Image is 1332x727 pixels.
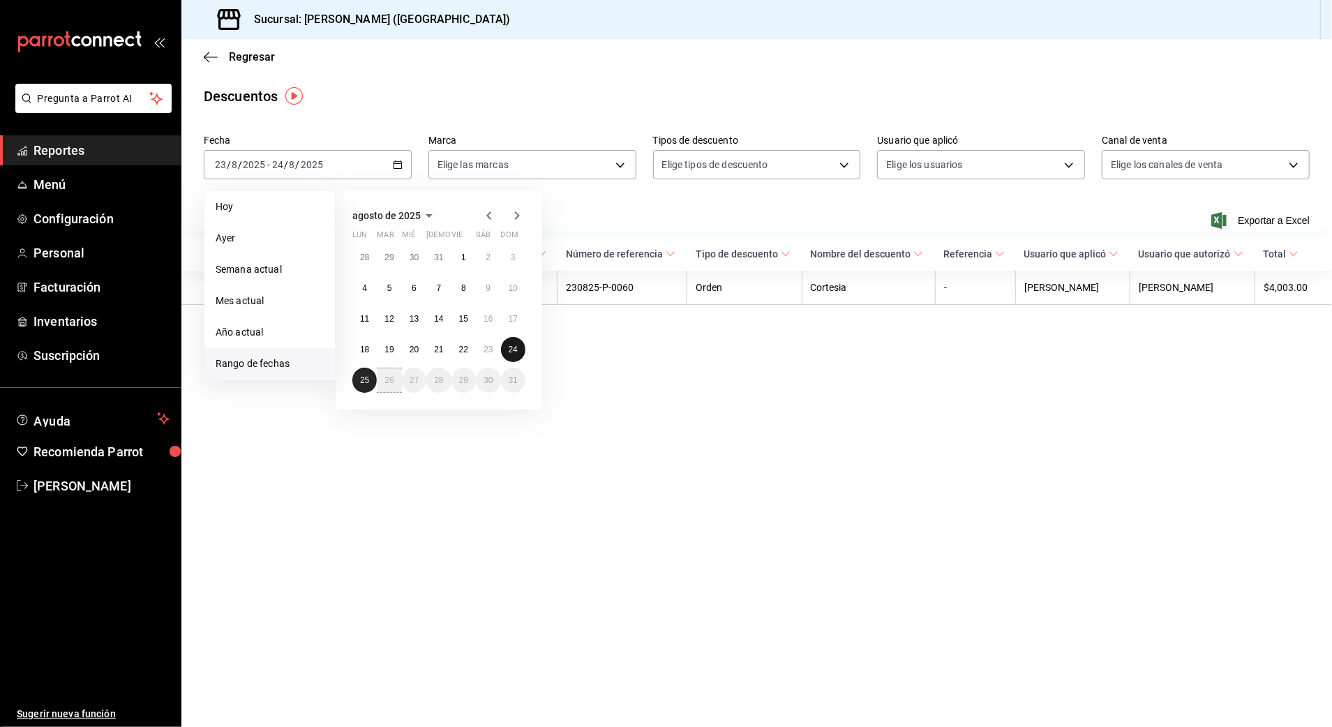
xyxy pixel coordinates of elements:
button: 1 de agosto de 2025 [451,245,476,270]
button: Pregunta a Parrot AI [15,84,172,113]
abbr: 4 de agosto de 2025 [362,283,367,293]
th: $4,003.00 [1255,271,1332,305]
span: Tipo de descuento [696,248,791,260]
button: 21 de agosto de 2025 [426,337,451,362]
button: 25 de agosto de 2025 [352,368,377,393]
abbr: jueves [426,230,509,245]
abbr: 11 de agosto de 2025 [360,314,369,324]
button: 16 de agosto de 2025 [476,306,500,331]
span: Ayuda [33,410,151,427]
abbr: domingo [501,230,518,245]
abbr: 13 de agosto de 2025 [410,314,419,324]
abbr: 17 de agosto de 2025 [509,314,518,324]
input: -- [271,159,284,170]
button: 7 de agosto de 2025 [426,276,451,301]
span: Personal [33,243,170,262]
abbr: 21 de agosto de 2025 [434,345,443,354]
abbr: 30 de julio de 2025 [410,253,419,262]
abbr: 29 de julio de 2025 [384,253,394,262]
abbr: 6 de agosto de 2025 [412,283,417,293]
abbr: 28 de agosto de 2025 [434,375,443,385]
span: / [238,159,242,170]
button: 31 de agosto de 2025 [501,368,525,393]
button: Regresar [204,50,275,63]
span: agosto de 2025 [352,210,421,221]
button: 8 de agosto de 2025 [451,276,476,301]
span: Configuración [33,209,170,228]
span: Facturación [33,278,170,297]
button: 14 de agosto de 2025 [426,306,451,331]
abbr: miércoles [402,230,415,245]
label: Tipos de descuento [653,136,861,146]
input: -- [231,159,238,170]
button: 17 de agosto de 2025 [501,306,525,331]
span: Usuario que autorizó [1139,248,1243,260]
span: / [227,159,231,170]
span: / [296,159,300,170]
button: 29 de julio de 2025 [377,245,401,270]
abbr: 8 de agosto de 2025 [461,283,466,293]
button: 13 de agosto de 2025 [402,306,426,331]
button: 20 de agosto de 2025 [402,337,426,362]
button: 22 de agosto de 2025 [451,337,476,362]
button: 18 de agosto de 2025 [352,337,377,362]
button: 6 de agosto de 2025 [402,276,426,301]
span: Usuario que aplicó [1024,248,1118,260]
button: 30 de agosto de 2025 [476,368,500,393]
label: Marca [428,136,636,146]
input: -- [214,159,227,170]
span: Exportar a Excel [1214,212,1310,229]
button: 27 de agosto de 2025 [402,368,426,393]
abbr: 28 de julio de 2025 [360,253,369,262]
abbr: 10 de agosto de 2025 [509,283,518,293]
abbr: 20 de agosto de 2025 [410,345,419,354]
button: open_drawer_menu [154,36,165,47]
button: 10 de agosto de 2025 [501,276,525,301]
abbr: 1 de agosto de 2025 [461,253,466,262]
abbr: 15 de agosto de 2025 [459,314,468,324]
label: Usuario que aplicó [877,136,1085,146]
span: Menú [33,175,170,194]
abbr: 24 de agosto de 2025 [509,345,518,354]
h3: Sucursal: [PERSON_NAME] ([GEOGRAPHIC_DATA]) [243,11,511,28]
abbr: 7 de agosto de 2025 [437,283,442,293]
span: Nombre del descuento [810,248,923,260]
abbr: 25 de agosto de 2025 [360,375,369,385]
abbr: 3 de agosto de 2025 [511,253,516,262]
span: Elige las marcas [437,158,509,172]
button: 28 de julio de 2025 [352,245,377,270]
button: 4 de agosto de 2025 [352,276,377,301]
abbr: 26 de agosto de 2025 [384,375,394,385]
span: Ayer [216,231,324,246]
span: Regresar [229,50,275,63]
a: Pregunta a Parrot AI [10,101,172,116]
span: - [267,159,270,170]
input: -- [289,159,296,170]
button: 29 de agosto de 2025 [451,368,476,393]
button: 2 de agosto de 2025 [476,245,500,270]
abbr: 19 de agosto de 2025 [384,345,394,354]
input: ---- [242,159,266,170]
button: 15 de agosto de 2025 [451,306,476,331]
button: Tooltip marker [285,87,303,105]
span: Mes actual [216,294,324,308]
span: Semana actual [216,262,324,277]
abbr: 2 de agosto de 2025 [486,253,491,262]
span: Rango de fechas [216,357,324,371]
span: Pregunta a Parrot AI [38,91,150,106]
span: Reportes [33,141,170,160]
abbr: martes [377,230,394,245]
span: Elige tipos de descuento [662,158,768,172]
span: Suscripción [33,346,170,365]
button: 9 de agosto de 2025 [476,276,500,301]
span: Año actual [216,325,324,340]
button: 28 de agosto de 2025 [426,368,451,393]
span: [PERSON_NAME] [33,477,170,495]
button: 12 de agosto de 2025 [377,306,401,331]
abbr: 22 de agosto de 2025 [459,345,468,354]
abbr: 31 de julio de 2025 [434,253,443,262]
span: / [284,159,288,170]
span: Referencia [943,248,1005,260]
th: [PERSON_NAME] [1130,271,1255,305]
span: Total [1263,248,1299,260]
